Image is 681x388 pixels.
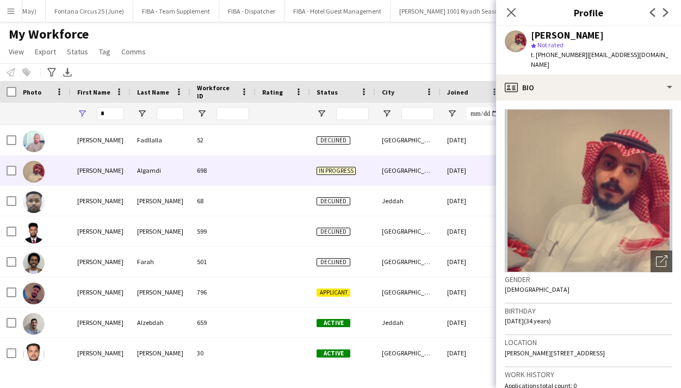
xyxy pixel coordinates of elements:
img: Abdelgadir Abdalla [23,191,45,213]
div: [DATE] [441,216,506,246]
img: Crew avatar or photo [505,109,672,272]
input: Status Filter Input [336,107,369,120]
h3: Birthday [505,306,672,316]
div: [PERSON_NAME] [531,30,604,40]
div: [PERSON_NAME] [71,155,131,185]
span: Workforce ID [197,84,236,100]
div: [PERSON_NAME] [71,338,131,368]
button: [PERSON_NAME] 1001 Riyadh Season [391,1,511,22]
div: [PERSON_NAME] [131,216,190,246]
span: View [9,47,24,57]
h3: Gender [505,274,672,284]
span: In progress [317,167,356,175]
div: 68 [190,186,256,216]
div: [GEOGRAPHIC_DATA] [375,247,441,277]
span: Photo [23,88,41,96]
span: Not rated [537,41,564,49]
div: [PERSON_NAME] [71,277,131,307]
div: 30 [190,338,256,368]
span: t. [PHONE_NUMBER] [531,51,587,59]
div: [PERSON_NAME] [71,186,131,216]
button: Fontana Circus 25 (June) [46,1,133,22]
span: Declined [317,136,350,145]
a: Comms [117,45,150,59]
span: | [EMAIL_ADDRESS][DOMAIN_NAME] [531,51,668,68]
h3: Location [505,337,672,347]
div: [DATE] [441,277,506,307]
span: Active [317,319,350,327]
div: [PERSON_NAME] [131,186,190,216]
button: Open Filter Menu [197,109,207,118]
button: FIBA - Team Supplement [133,1,219,22]
div: 796 [190,277,256,307]
div: 501 [190,247,256,277]
span: Declined [317,258,350,266]
div: Alzebdah [131,308,190,337]
span: [DEMOGRAPHIC_DATA] [505,285,569,293]
input: City Filter Input [401,107,434,120]
div: Bio [496,74,681,101]
button: Open Filter Menu [317,109,326,118]
input: Joined Filter Input [467,107,499,120]
div: [GEOGRAPHIC_DATA] [375,125,441,155]
img: Abdelmagid Farah [23,252,45,274]
button: FIBA - Hotel Guest Management [284,1,391,22]
div: Open photos pop-in [651,251,672,272]
span: My Workforce [9,26,89,42]
span: Declined [317,228,350,236]
button: Open Filter Menu [77,109,87,118]
span: [PERSON_NAME][STREET_ADDRESS] [505,349,605,357]
a: Export [30,45,60,59]
input: First Name Filter Input [97,107,124,120]
span: Joined [447,88,468,96]
div: Farah [131,247,190,277]
span: Last Name [137,88,169,96]
div: Algamdi [131,155,190,185]
div: [PERSON_NAME] [131,277,190,307]
a: Status [63,45,92,59]
a: Tag [95,45,115,59]
img: Abdelkhalig Sharif [23,222,45,243]
img: Abbas siddig Fadllalla [23,130,45,152]
div: [GEOGRAPHIC_DATA] [375,216,441,246]
div: [DATE] [441,247,506,277]
img: Abdul Malik Alzebdah [23,313,45,335]
span: Tag [99,47,110,57]
button: Open Filter Menu [137,109,147,118]
div: [PERSON_NAME] [71,308,131,337]
span: City [382,88,394,96]
input: Workforce ID Filter Input [216,107,249,120]
div: [PERSON_NAME] [71,216,131,246]
div: [DATE] [441,155,506,185]
div: [DATE] [441,308,506,337]
span: First Name [77,88,110,96]
img: Abdalaziz Algamdi [23,161,45,183]
div: [DATE] [441,186,506,216]
div: [DATE] [441,338,506,368]
img: ABDIN HASSAN [23,283,45,304]
div: 599 [190,216,256,246]
div: [GEOGRAPHIC_DATA] [375,338,441,368]
button: Open Filter Menu [382,109,392,118]
span: [DATE] (34 years) [505,317,551,325]
span: Declined [317,197,350,205]
img: Abdulaziz Al-Shahri [23,343,45,365]
span: Active [317,349,350,358]
div: 52 [190,125,256,155]
div: [GEOGRAPHIC_DATA] [375,155,441,185]
button: FIBA - Dispatcher [219,1,284,22]
div: [PERSON_NAME] [71,125,131,155]
div: 659 [190,308,256,337]
div: [DATE] [441,125,506,155]
span: Status [317,88,338,96]
h3: Work history [505,370,672,379]
div: [PERSON_NAME] [71,247,131,277]
div: [GEOGRAPHIC_DATA] [375,277,441,307]
div: Jeddah [375,308,441,337]
span: Comms [121,47,146,57]
button: Open Filter Menu [447,109,457,118]
span: Status [67,47,88,57]
a: View [4,45,28,59]
app-action-btn: Export XLSX [61,66,74,79]
span: Applicant [317,289,350,297]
